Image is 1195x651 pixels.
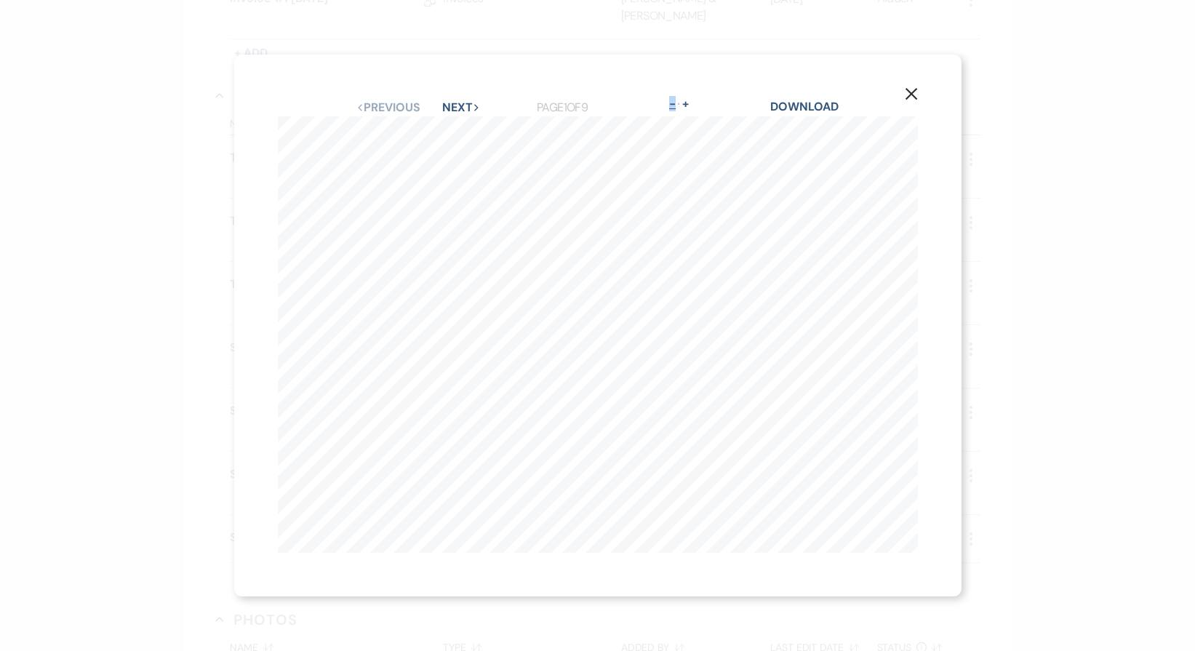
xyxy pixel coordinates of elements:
[667,98,679,110] button: -
[442,102,480,113] button: Next
[537,98,588,117] p: Page 1 of 9
[680,98,692,110] button: +
[770,99,838,114] a: Download
[356,102,420,113] button: Previous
